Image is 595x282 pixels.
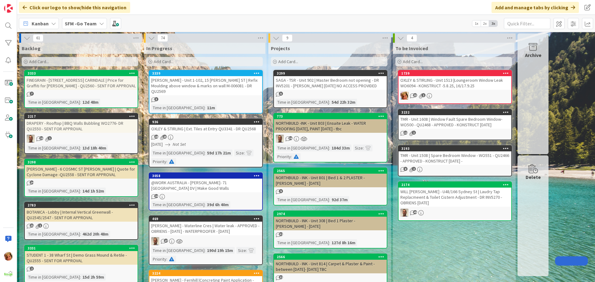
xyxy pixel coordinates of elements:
div: 3193 [401,146,511,151]
div: Time in [GEOGRAPHIC_DATA] [151,201,205,208]
div: 936OXLEY & STIRLING | Ext. Tiles at Entry QU3341 - DR QU2568 [149,119,262,133]
div: 2217 [25,114,138,119]
div: NORTHBUILD - INK - Unit 814 | Carpet & Plaster & Paint - between [DATE]- [DATE] TBC [274,260,387,273]
div: Priority [151,158,166,165]
div: 15d 2h 59m [81,274,106,280]
span: 21 [30,223,34,228]
div: 2174WILL [PERSON_NAME] - U48/166 Sydney St | Laudry Tap Replacmeent & Toilet Cistern Adjustment -... [399,182,511,207]
span: : [291,153,292,160]
img: SD [27,135,35,143]
div: 3339 [152,71,262,76]
div: 3333 [25,71,138,76]
div: TMR - Unit 1608 | Window Fault Spare Bedroom Window- WO500 - QU2468 - APPROVED - KONSTRUCT [DATE] [399,115,511,129]
div: 3058 [152,174,262,178]
div: 773 [277,114,387,119]
div: Archive [525,51,541,59]
div: Time in [GEOGRAPHIC_DATA] [151,247,205,254]
div: 2566NORTHBUILD - INK - Unit 814 | Carpet & Plaster & Paint - between [DATE]- [DATE] TBC [274,254,387,273]
div: Size [234,150,244,156]
span: 36 [289,136,293,140]
div: 2565 [274,168,387,174]
div: 3058 [149,173,262,179]
div: 469 [149,216,262,222]
div: 469 [152,217,262,221]
div: Delete [526,173,541,181]
span: 10 [39,136,43,140]
div: 3232TMR - Unit 1608 | Window Fault Spare Bedroom Window- WO500 - QU2468 - APPROVED - KONSTRUCT [D... [399,110,511,129]
span: : [205,150,205,156]
div: 2974NORTHBUILD - INK - Unit 308 | Bed 1 Plaster - [PERSON_NAME] - [DATE] [274,211,387,230]
div: 2974 [277,212,387,216]
span: In Progress [146,45,172,51]
span: 1 [48,136,52,140]
span: 1 [412,131,416,135]
span: 3x [489,20,497,27]
span: Add Card... [29,59,49,64]
div: Time in [GEOGRAPHIC_DATA] [151,150,205,156]
div: 3232 [401,110,511,115]
img: SD [151,237,159,245]
span: 12 [279,275,283,279]
span: 1 [38,223,42,228]
div: NORTHBUILD - INK - Unit 801 | Bed 1 & 2 PLASTER - [PERSON_NAME] - [DATE] [274,174,387,187]
span: Kanban [32,20,49,27]
span: : [80,231,81,237]
span: 49 [413,210,417,214]
span: 4 [407,34,417,42]
div: Size [353,145,363,151]
div: 2565NORTHBUILD - INK - Unit 801 | Bed 1 & 2 PLASTER - [PERSON_NAME] - [DATE] [274,168,387,187]
span: : [205,247,205,254]
div: 54d 22h 32m [330,99,357,106]
div: Priority [151,256,166,262]
div: Time in [GEOGRAPHIC_DATA] [27,99,80,106]
span: 8 [403,167,408,171]
input: Quick Filter... [504,18,550,29]
span: 18 [154,135,158,139]
div: 39d 6h 40m [205,201,230,208]
div: NORTHBUILD -INK - Unit 803 | Ensuite Leak - WATER PROOFING [DATE], PAINT [DATE] - tbc [274,119,387,133]
span: : [246,247,247,254]
span: : [329,196,330,203]
span: 2x [481,20,489,27]
div: 3298[PERSON_NAME] - 6 COSMIC ST [PERSON_NAME] | Quote for Cyclone Damage -QU2558 - SENT FOR APPROVAL [25,159,138,179]
div: 2566 [274,254,387,260]
div: Time in [GEOGRAPHIC_DATA] [276,99,329,106]
span: : [205,201,205,208]
span: 9 [282,34,293,42]
img: avatar [4,269,13,278]
div: 2566 [277,255,387,259]
div: SAGA - TSR - Unit 902 | Master Bedroom not opening - DR INV5201 - [PERSON_NAME] [DATE] NO ACCESS ... [274,76,387,90]
div: 462d 20h 48m [81,231,110,237]
div: 92d 37m [330,196,349,203]
div: 127d 8h 16m [330,239,357,246]
img: KD [400,92,408,100]
span: Add Card... [278,59,298,64]
div: 3058@WORK AUSTRALIA - [PERSON_NAME]- 71 [GEOGRAPHIC_DATA] DV | Make Good Walls [149,173,262,192]
img: SD [276,135,284,143]
span: : [166,158,167,165]
span: : [166,256,167,262]
span: 2 [412,167,416,171]
div: 2174 [401,183,511,187]
div: 1739 [401,71,511,76]
span: 1 [421,93,425,97]
div: 2783BOTANICA - Lobby | Internal Vertical Greenwall - QU2545/2547 - SENT FOR APPROVAL [25,202,138,222]
div: KD [399,92,511,100]
span: 3 [154,97,158,101]
div: 1739OXLEY & STIRLING - Unit 1513 |Loungeroom Window Leak WO6094 - KONSTRUCT -5.8.25, 16/17.9.25 [399,71,511,90]
div: 3298 [25,159,138,165]
div: 1739 [399,71,511,76]
div: 3224 [152,271,262,275]
span: 1x [472,20,481,27]
span: 32 [279,232,283,236]
img: Visit kanbanzone.com [4,4,13,13]
span: To be Invoiced [395,45,428,51]
div: 3299SAGA - TSR - Unit 902 | Master Bedroom not opening - DR INV5201 - [PERSON_NAME] [DATE] NO ACC... [274,71,387,90]
div: 3298 [28,160,138,164]
div: 190d 19h 15m [205,247,235,254]
span: : [329,145,330,151]
span: 12 [403,131,408,135]
div: 3232 [399,110,511,115]
span: Add Card... [403,59,423,64]
div: 2565 [277,169,387,173]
